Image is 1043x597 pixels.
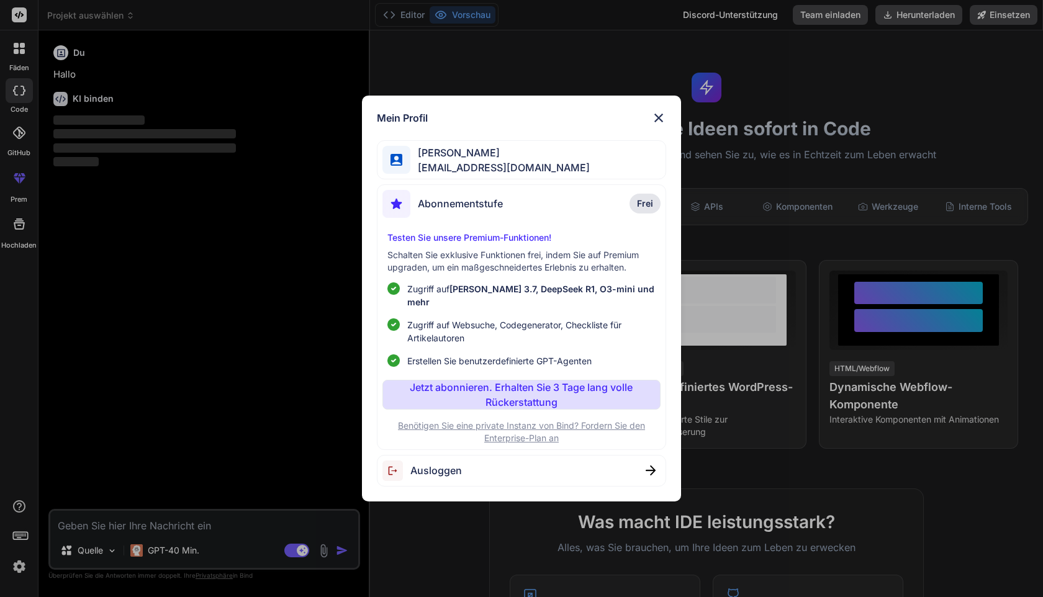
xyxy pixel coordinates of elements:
font: Mein Profil [377,112,428,124]
font: Zugriff auf Websuche, Codegenerator, Checkliste für Artikelautoren [407,320,621,343]
font: Ausloggen [410,464,462,477]
button: Jetzt abonnieren. Erhalten Sie 3 Tage lang volle Rückerstattung [382,380,660,410]
img: Checkliste [387,282,400,295]
img: Profil [391,154,402,166]
font: [PERSON_NAME] 3.7, DeepSeek R1, O3-mini und mehr [407,284,654,307]
img: Abonnement [382,190,410,218]
img: schließen [651,110,666,125]
font: Zugriff auf [407,284,449,294]
img: Checkliste [387,354,400,367]
font: Jetzt abonnieren. Erhalten Sie 3 Tage lang volle Rückerstattung [410,381,633,408]
font: Frei [637,198,653,209]
font: Abonnementstufe [418,197,503,210]
font: [PERSON_NAME] [418,146,500,159]
img: schließen [646,465,656,475]
font: Erstellen Sie benutzerdefinierte GPT-Agenten [407,356,592,366]
img: ausloggen [382,460,410,481]
font: Benötigen Sie eine private Instanz von Bind? Fordern Sie den Enterprise-Plan an [398,420,645,443]
img: Checkliste [387,318,400,331]
font: Testen Sie unsere Premium-Funktionen! [387,232,551,243]
font: [EMAIL_ADDRESS][DOMAIN_NAME] [418,161,590,174]
font: Schalten Sie exklusive Funktionen frei, indem Sie auf Premium upgraden, um ein maßgeschneidertes ... [387,249,639,272]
